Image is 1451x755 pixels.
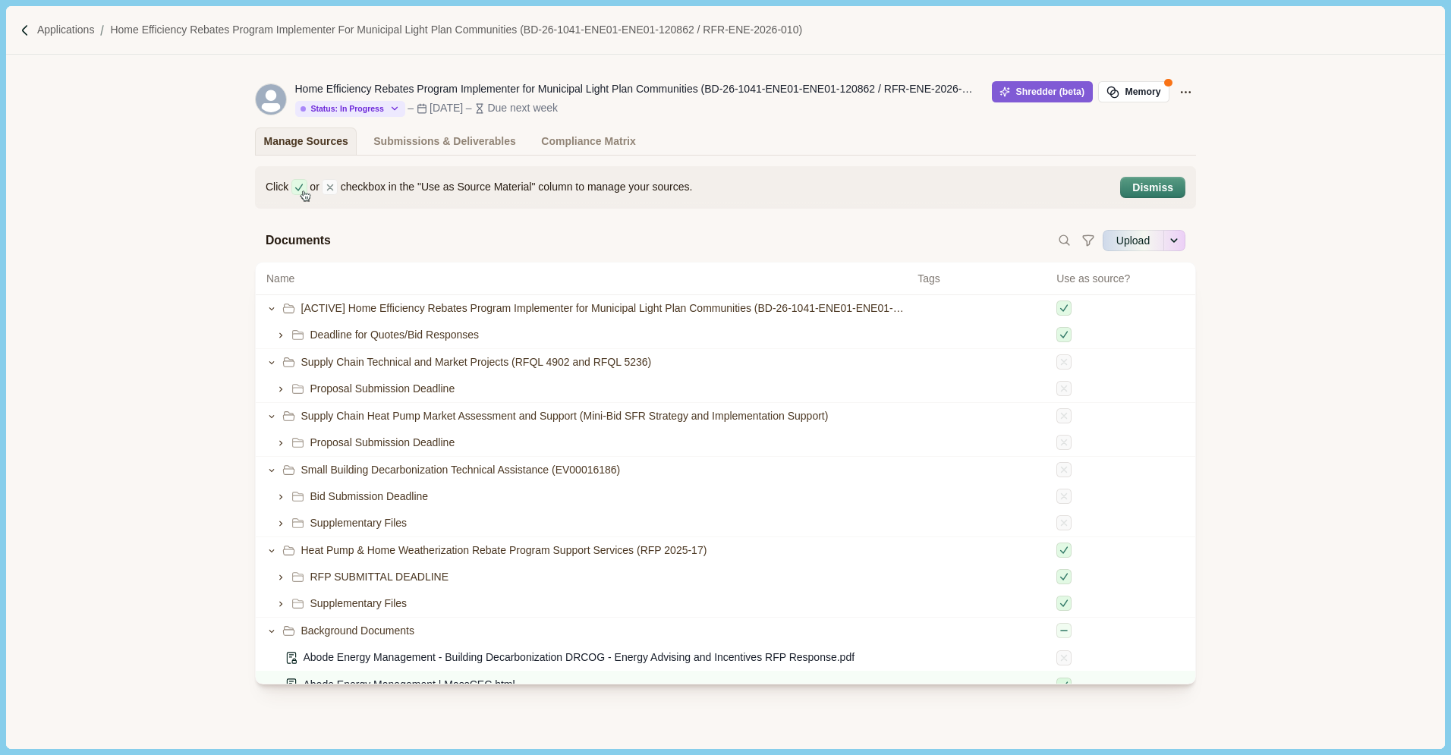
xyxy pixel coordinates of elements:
span: Deadline for Quotes/Bid Responses [310,327,480,343]
span: Tags [917,271,1046,287]
button: Dismiss [1122,178,1184,197]
span: Documents [266,231,331,250]
span: Abode Energy Management - Building Decarbonization DRCOG - Energy Advising and Incentives RFP Res... [304,650,855,665]
span: Name [266,271,294,287]
div: Home Efficiency Rebates Program Implementer for Municipal Light Plan Communities (BD-26-1041-ENE0... [295,81,978,97]
span: Supply Chain Heat Pump Market Assessment and Support (Mini-Bid SFR Strategy and Implementation Su... [301,408,829,424]
span: Abode Energy Management | MassCEC.html [304,677,515,693]
div: or checkbox in the "Use as Source Material" column to manage your sources. [266,179,1109,195]
div: Status: In Progress [301,104,384,114]
div: Compliance Matrix [541,128,635,155]
span: Small Building Decarbonization Technical Assistance (EV00016186) [301,462,621,478]
button: Upload [1103,228,1163,253]
img: Forward slash icon [94,24,110,37]
div: Manage Sources [264,128,348,155]
img: Forward slash icon [18,24,32,37]
span: Click [266,179,288,195]
span: Background Documents [301,623,414,639]
span: Use as source? [1056,271,1130,287]
a: Home Efficiency Rebates Program Implementer for Municipal Light Plan Communities (BD-26-1041-ENE0... [110,22,802,38]
div: – [466,100,472,116]
span: Proposal Submission Deadline [310,435,455,451]
a: Compliance Matrix [533,127,644,155]
div: Due next week [487,100,558,116]
span: Bid Submission Deadline [310,489,429,505]
div: [DATE] [430,100,463,116]
div: Submissions & Deliverables [373,128,516,155]
button: Shredder (beta) [992,81,1093,102]
button: See more options [1164,228,1185,253]
span: [ACTIVE] Home Efficiency Rebates Program Implementer for Municipal Light Plan Communities (BD-26-... [301,300,908,316]
button: Memory [1098,81,1169,102]
button: Application Actions [1175,81,1196,102]
div: – [408,100,414,116]
a: Submissions & Deliverables [365,127,525,155]
span: Supplementary Files [310,515,408,531]
svg: avatar [256,84,286,115]
span: Heat Pump & Home Weatherization Rebate Program Support Services (RFP 2025-17) [301,543,707,558]
span: Proposal Submission Deadline [310,381,455,397]
a: Applications [37,22,95,38]
button: Status: In Progress [295,101,405,117]
span: Supply Chain Technical and Market Projects (RFQL 4902 and RFQL 5236) [301,354,652,370]
a: Manage Sources [255,127,357,155]
span: Supplementary Files [310,596,408,612]
span: RFP SUBMITTAL DEADLINE [310,569,449,585]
